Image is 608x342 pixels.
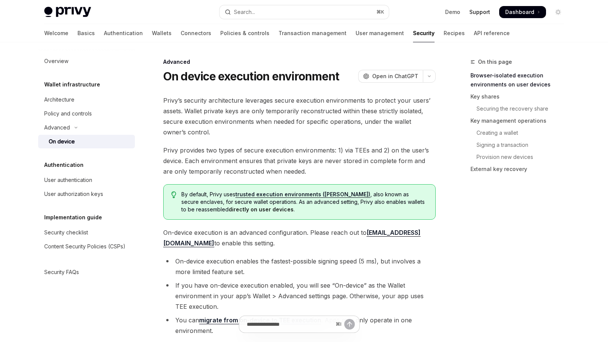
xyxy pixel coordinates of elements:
[470,163,570,175] a: External key recovery
[38,173,135,187] a: User authentication
[44,109,92,118] div: Policy and controls
[469,8,490,16] a: Support
[38,93,135,106] a: Architecture
[44,176,92,185] div: User authentication
[478,57,512,66] span: On this page
[44,95,74,104] div: Architecture
[470,139,570,151] a: Signing a transaction
[470,69,570,91] a: Browser-isolated execution environments on user devices
[44,123,70,132] div: Advanced
[552,6,564,18] button: Toggle dark mode
[104,24,143,42] a: Authentication
[44,57,68,66] div: Overview
[470,151,570,163] a: Provision new devices
[163,227,436,248] span: On-device execution is an advanced configuration. Please reach out to to enable this setting.
[499,6,546,18] a: Dashboard
[77,24,95,42] a: Basics
[356,24,404,42] a: User management
[163,256,436,277] li: On-device execution enables the fastest-possible signing speed (5 ms), but involves a more limite...
[470,103,570,115] a: Securing the recovery share
[220,24,269,42] a: Policies & controls
[413,24,435,42] a: Security
[38,54,135,68] a: Overview
[278,24,347,42] a: Transaction management
[38,121,135,134] button: Toggle Advanced section
[171,191,176,198] svg: Tip
[229,206,294,213] strong: directly on user devices
[163,69,339,83] h1: On device execution environment
[344,319,355,330] button: Send message
[470,91,570,103] a: Key shares
[38,226,135,239] a: Security checklist
[38,240,135,253] a: Content Security Policies (CSPs)
[444,24,465,42] a: Recipes
[235,191,370,198] a: trusted execution environments ([PERSON_NAME])
[44,228,88,237] div: Security checklist
[163,145,436,177] span: Privy provides two types of secure execution environments: 1) via TEEs and 2) on the user’s devic...
[163,95,436,137] span: Privy’s security architecture leverages secure execution environments to protect your users’ asse...
[376,9,384,15] span: ⌘ K
[470,115,570,127] a: Key management operations
[358,70,423,83] button: Open in ChatGPT
[38,187,135,201] a: User authorization keys
[38,135,135,148] a: On device
[220,5,389,19] button: Open search
[38,107,135,120] a: Policy and controls
[44,242,125,251] div: Content Security Policies (CSPs)
[445,8,460,16] a: Demo
[470,127,570,139] a: Creating a wallet
[372,72,418,80] span: Open in ChatGPT
[163,280,436,312] li: If you have on-device execution enabled, you will see “On-device” as the Wallet environment in yo...
[44,268,79,277] div: Security FAQs
[44,213,102,222] h5: Implementation guide
[152,24,172,42] a: Wallets
[44,80,100,89] h5: Wallet infrastructure
[181,24,211,42] a: Connectors
[247,316,333,333] input: Ask a question...
[505,8,534,16] span: Dashboard
[234,8,255,17] div: Search...
[44,189,103,199] div: User authorization keys
[49,137,75,146] div: On device
[474,24,510,42] a: API reference
[163,58,436,66] div: Advanced
[38,265,135,279] a: Security FAQs
[44,7,91,17] img: light logo
[44,160,84,169] h5: Authentication
[44,24,68,42] a: Welcome
[181,191,427,213] span: By default, Privy uses , also known as secure enclaves, for secure wallet operations. As an advan...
